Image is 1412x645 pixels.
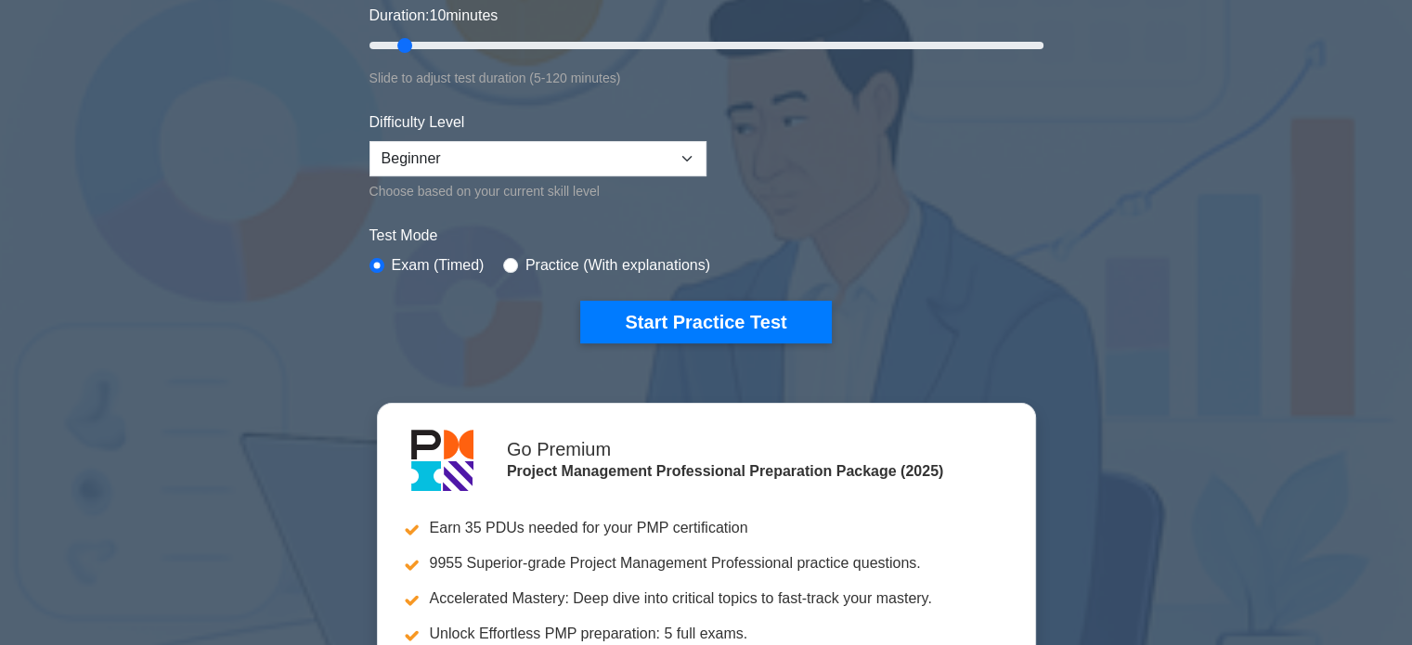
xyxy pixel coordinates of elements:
[369,111,465,134] label: Difficulty Level
[369,225,1043,247] label: Test Mode
[369,5,499,27] label: Duration: minutes
[580,301,831,343] button: Start Practice Test
[392,254,485,277] label: Exam (Timed)
[369,67,1043,89] div: Slide to adjust test duration (5-120 minutes)
[429,7,446,23] span: 10
[369,180,706,202] div: Choose based on your current skill level
[525,254,710,277] label: Practice (With explanations)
